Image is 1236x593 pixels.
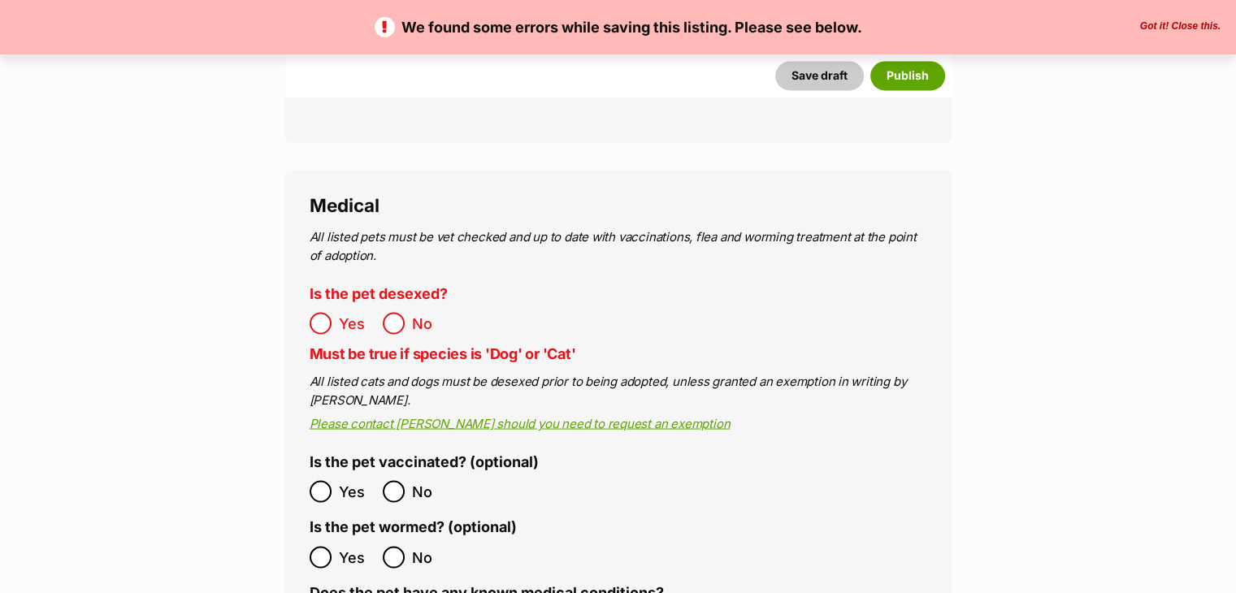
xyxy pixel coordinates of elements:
[1135,20,1225,33] button: Close the banner
[310,285,448,302] label: Is the pet desexed?
[310,372,927,409] p: All listed cats and dogs must be desexed prior to being adopted, unless granted an exemption in w...
[775,61,864,90] button: Save draft
[310,342,927,364] p: Must be true if species is 'Dog' or 'Cat'
[310,228,927,265] p: All listed pets must be vet checked and up to date with vaccinations, flea and worming treatment ...
[310,453,539,470] label: Is the pet vaccinated? (optional)
[310,518,517,535] label: Is the pet wormed? (optional)
[16,16,1220,38] p: We found some errors while saving this listing. Please see below.
[339,546,375,568] span: Yes
[870,61,945,90] button: Publish
[310,194,379,216] span: Medical
[412,546,448,568] span: No
[339,312,375,334] span: Yes
[339,480,375,502] span: Yes
[310,415,731,431] a: Please contact [PERSON_NAME] should you need to request an exemption
[412,312,448,334] span: No
[412,480,448,502] span: No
